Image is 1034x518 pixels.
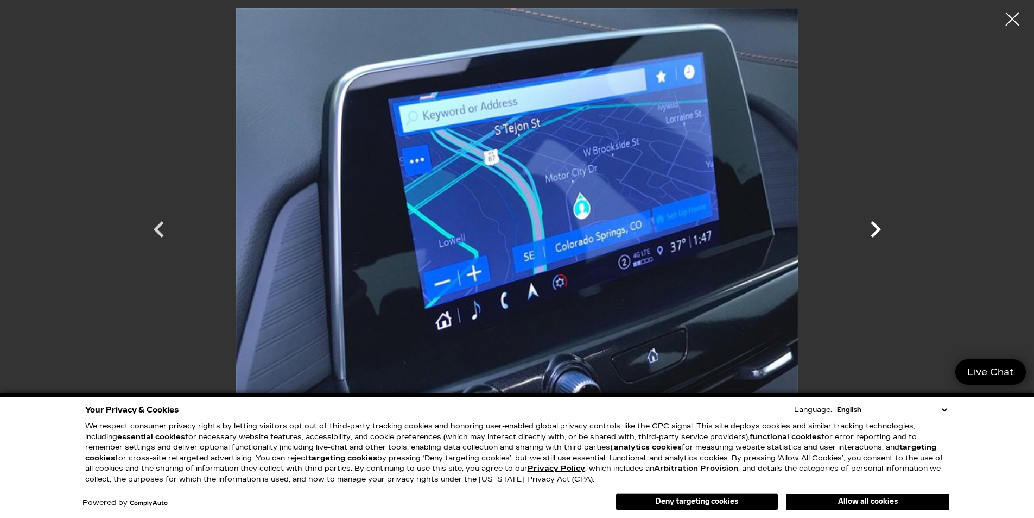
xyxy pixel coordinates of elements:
[308,454,377,463] strong: targeting cookies
[117,433,185,441] strong: essential cookies
[962,366,1019,378] span: Live Chat
[85,421,949,485] p: We respect consumer privacy rights by letting visitors opt out of third-party tracking cookies an...
[614,443,682,452] strong: analytics cookies
[528,464,585,473] u: Privacy Policy
[83,500,168,507] div: Powered by
[616,493,778,510] button: Deny targeting cookies
[786,494,949,510] button: Allow all cookies
[85,402,179,417] span: Your Privacy & Cookies
[85,443,936,463] strong: targeting cookies
[859,208,892,257] div: Next
[794,407,832,414] div: Language:
[654,464,738,473] strong: Arbitration Provision
[130,500,168,507] a: ComplyAuto
[955,359,1026,385] a: Live Chat
[750,433,821,441] strong: functional cookies
[192,8,843,431] img: New 2024 Black Raven Cadillac Sport image 22
[143,208,175,257] div: Previous
[834,404,949,415] select: Language Select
